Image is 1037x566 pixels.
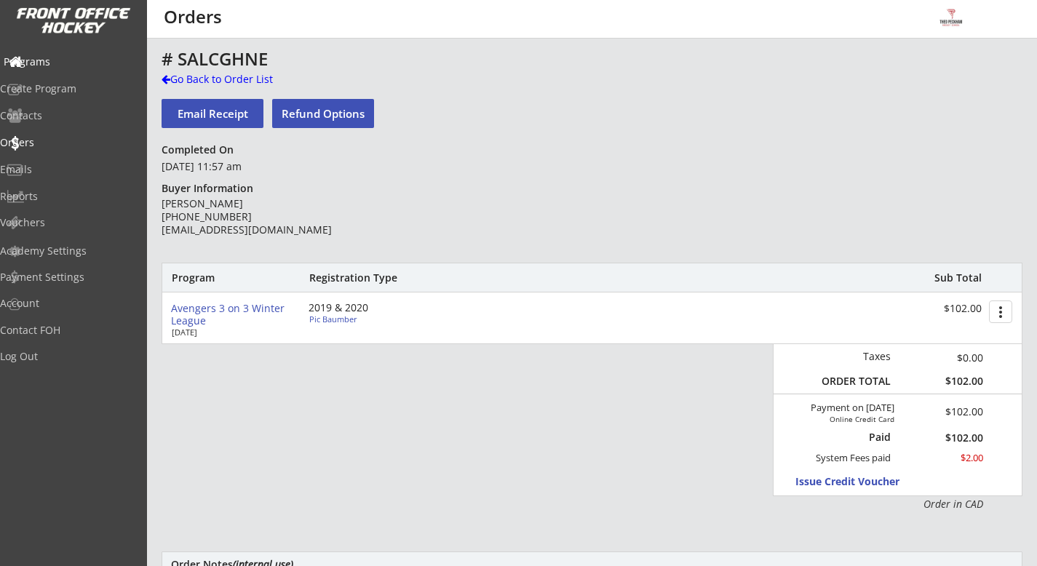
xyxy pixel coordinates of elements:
div: Online Credit Card [812,415,894,423]
div: $102.00 [913,407,983,417]
div: [DATE] [172,328,288,336]
button: Refund Options [272,99,374,128]
div: Pic Baumber [309,315,472,323]
button: more_vert [989,300,1012,323]
div: Avengers 3 on 3 Winter League [171,303,297,327]
div: 2019 & 2020 [309,303,476,313]
div: Buyer Information [162,182,260,195]
div: Payment on [DATE] [779,402,894,414]
div: System Fees paid [803,452,891,464]
div: $102.00 [901,433,983,443]
div: $2.00 [901,452,983,464]
div: Registration Type [309,271,476,284]
div: $102.00 [901,375,983,388]
div: Sub Total [918,271,982,284]
button: Issue Credit Voucher [795,472,930,492]
div: $0.00 [901,350,983,365]
div: Program [172,271,250,284]
div: [DATE] 11:57 am [162,159,372,174]
div: Go Back to Order List [162,72,311,87]
div: Order in CAD [815,497,983,511]
div: Taxes [815,350,891,363]
button: Email Receipt [162,99,263,128]
div: $102.00 [891,303,982,315]
div: ORDER TOTAL [815,375,891,388]
div: Paid [824,431,891,444]
div: Completed On [162,143,240,156]
div: Programs [4,57,135,67]
div: # SALCGHNE [162,50,859,68]
div: [PERSON_NAME] [PHONE_NUMBER] [EMAIL_ADDRESS][DOMAIN_NAME] [162,197,372,237]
